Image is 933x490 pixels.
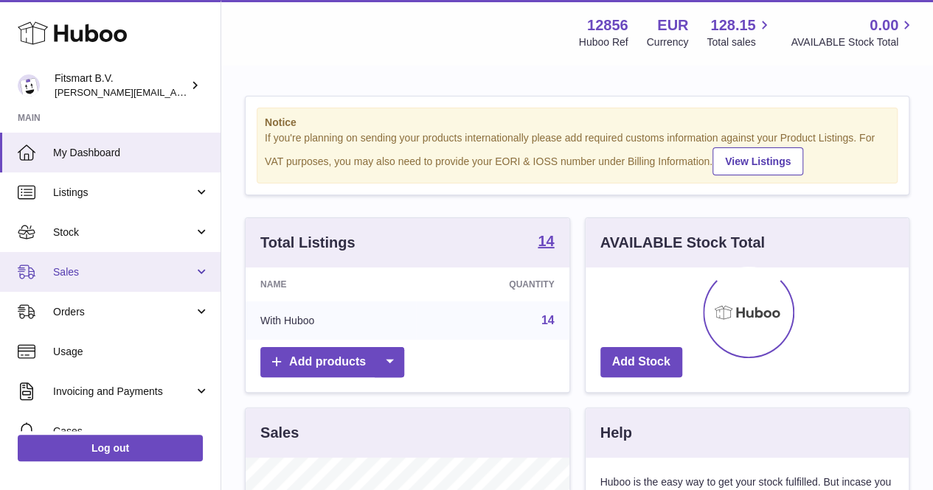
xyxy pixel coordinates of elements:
[600,347,682,377] a: Add Stock
[53,146,209,160] span: My Dashboard
[53,265,194,279] span: Sales
[791,35,915,49] span: AVAILABLE Stock Total
[416,267,569,301] th: Quantity
[538,234,554,251] a: 14
[53,225,194,239] span: Stock
[55,86,296,98] span: [PERSON_NAME][EMAIL_ADDRESS][DOMAIN_NAME]
[53,186,194,200] span: Listings
[55,71,187,99] div: Fitsmart B.V.
[18,74,40,97] img: jonathan@leaderoo.com
[541,314,555,326] a: 14
[870,15,898,35] span: 0.00
[246,267,416,301] th: Name
[260,233,355,253] h3: Total Listings
[587,15,628,35] strong: 12856
[18,435,203,461] a: Log out
[246,301,416,340] td: With Huboo
[791,15,915,49] a: 0.00 AVAILABLE Stock Total
[53,305,194,319] span: Orders
[712,147,803,175] a: View Listings
[538,234,554,248] strong: 14
[600,423,632,443] h3: Help
[53,345,209,359] span: Usage
[265,131,889,175] div: If you're planning on sending your products internationally please add required customs informati...
[707,15,772,49] a: 128.15 Total sales
[647,35,689,49] div: Currency
[710,15,755,35] span: 128.15
[260,347,404,377] a: Add products
[707,35,772,49] span: Total sales
[657,15,688,35] strong: EUR
[53,385,194,399] span: Invoicing and Payments
[579,35,628,49] div: Huboo Ref
[265,116,889,130] strong: Notice
[600,233,765,253] h3: AVAILABLE Stock Total
[53,424,209,438] span: Cases
[260,423,299,443] h3: Sales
